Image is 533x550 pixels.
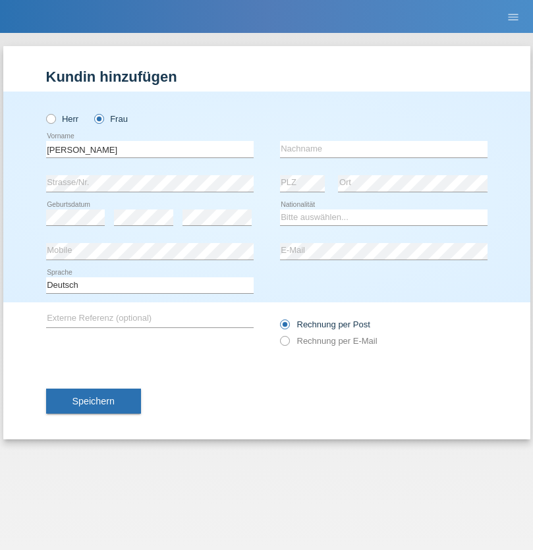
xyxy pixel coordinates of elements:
[94,114,128,124] label: Frau
[94,114,103,123] input: Frau
[500,13,526,20] a: menu
[280,336,378,346] label: Rechnung per E-Mail
[507,11,520,24] i: menu
[46,114,79,124] label: Herr
[280,319,289,336] input: Rechnung per Post
[280,336,289,352] input: Rechnung per E-Mail
[46,114,55,123] input: Herr
[46,389,141,414] button: Speichern
[46,69,488,85] h1: Kundin hinzufügen
[280,319,370,329] label: Rechnung per Post
[72,396,115,406] span: Speichern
